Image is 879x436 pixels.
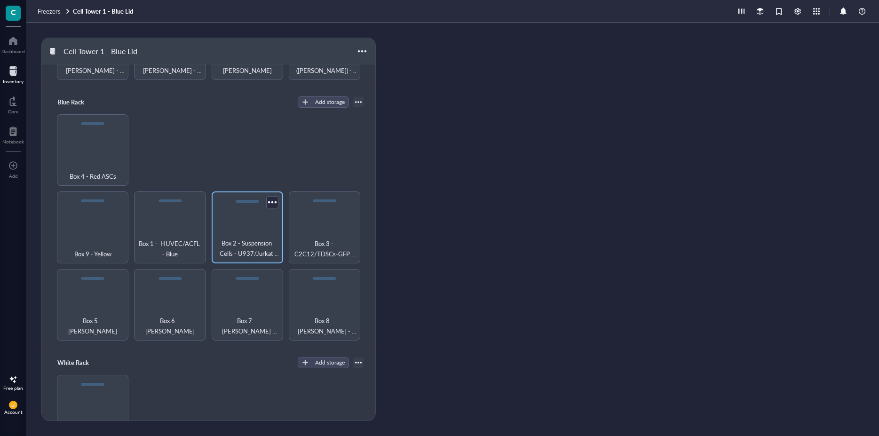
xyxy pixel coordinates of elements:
[138,55,201,76] span: Box 6 - [PERSON_NAME] - Green
[8,94,18,114] a: Core
[1,33,25,54] a: Dashboard
[2,124,24,144] a: Notebook
[293,316,356,336] span: Box 8 - [PERSON_NAME] - Yellow
[293,55,356,76] span: Box 8 - bAC's ([PERSON_NAME]) - Green
[216,238,278,259] span: Box 2 - Suspension Cells - U937/Jurkat T/NTERA-2/MM6 Yellow
[53,95,110,109] div: Blue Rack
[138,316,201,336] span: Box 6 - [PERSON_NAME]
[315,358,345,367] div: Add storage
[9,173,18,179] div: Add
[216,55,279,76] span: Box 7 - [PERSON_NAME]
[70,171,116,182] span: Box 4 - Red ASCs
[298,357,349,368] button: Add storage
[315,98,345,106] div: Add storage
[38,7,71,16] a: Freezers
[138,238,201,259] span: Box 1 - HUVEC/ACFL - Blue
[3,63,24,84] a: Inventory
[1,48,25,54] div: Dashboard
[11,6,16,18] span: C
[298,96,349,108] button: Add storage
[4,409,23,415] div: Account
[38,7,61,16] span: Freezers
[74,249,111,259] span: Box 9 - Yellow
[216,316,279,336] span: Box 7 - [PERSON_NAME] ([PERSON_NAME]) - blue
[293,238,356,259] span: Box 3 - C2C12/TDSCs-GFP - Red
[3,79,24,84] div: Inventory
[61,316,124,336] span: Box 5 - [PERSON_NAME]
[53,356,110,369] div: White Rack
[61,55,124,76] span: Box 5 - [PERSON_NAME] - [PERSON_NAME] - Red
[8,109,18,114] div: Core
[3,385,23,391] div: Free plan
[11,403,16,408] span: LF
[2,139,24,144] div: Notebook
[59,43,142,59] div: Cell Tower 1 - Blue Lid
[73,7,135,16] a: Cell Tower 1 - Blue Lid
